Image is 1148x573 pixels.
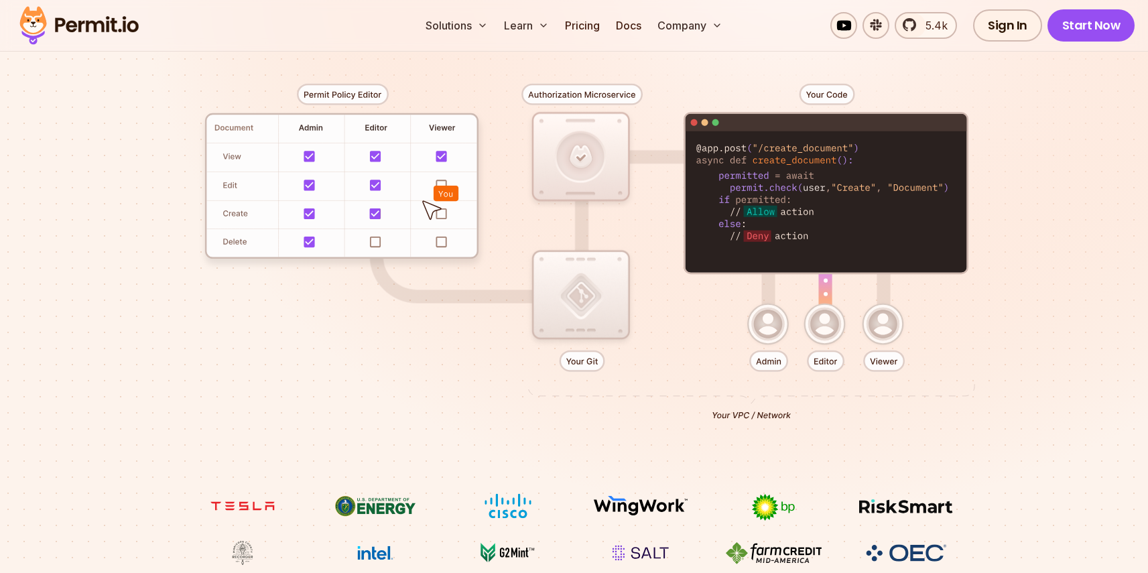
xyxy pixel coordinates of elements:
a: Sign In [973,9,1042,42]
a: 5.4k [895,12,957,39]
a: Start Now [1047,9,1135,42]
img: Permit logo [13,3,145,48]
button: Solutions [420,12,493,39]
img: Farm Credit [723,540,824,566]
img: US department of energy [325,493,426,519]
img: Cisco [458,493,558,519]
img: OEC [863,542,949,564]
a: Docs [611,12,647,39]
img: tesla [192,493,293,519]
img: Wingwork [590,493,691,519]
img: Intel [325,540,426,566]
span: 5.4k [917,17,948,34]
img: Maricopa County Recorder\'s Office [192,540,293,566]
img: bp [723,493,824,521]
button: Company [652,12,728,39]
button: Learn [499,12,554,39]
img: salt [590,540,691,566]
img: G2mint [458,540,558,566]
a: Pricing [560,12,605,39]
img: Risksmart [856,493,956,519]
